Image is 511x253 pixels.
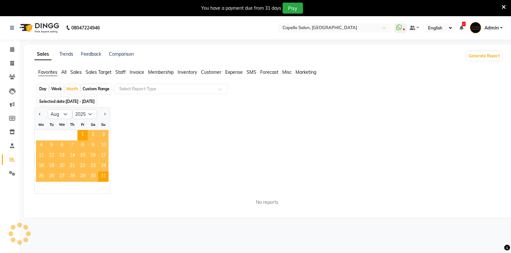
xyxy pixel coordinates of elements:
div: Tuesday, August 12, 2025 [46,151,57,161]
div: Wednesday, August 6, 2025 [57,140,67,151]
div: Wednesday, August 20, 2025 [57,161,67,171]
span: 8 [77,140,88,151]
div: Thursday, August 21, 2025 [67,161,77,171]
span: 16 [88,151,98,161]
div: Saturday, August 30, 2025 [88,171,98,182]
div: Friday, August 29, 2025 [77,171,88,182]
a: 2 [459,25,463,31]
span: Forecast [260,69,278,75]
div: Tuesday, August 5, 2025 [46,140,57,151]
div: Su [98,119,109,130]
b: 08047224946 [71,19,100,37]
span: 21 [67,161,77,171]
div: Tuesday, August 26, 2025 [46,171,57,182]
div: Monday, August 18, 2025 [36,161,46,171]
select: Select month [48,109,72,119]
div: Week [50,84,64,93]
span: 5 [46,140,57,151]
div: Saturday, August 23, 2025 [88,161,98,171]
div: Wednesday, August 13, 2025 [57,151,67,161]
span: No reports [256,199,278,206]
span: 20 [57,161,67,171]
span: Selected date: [38,97,96,105]
div: Thursday, August 28, 2025 [67,171,77,182]
div: You have a payment due from 31 days [201,5,281,12]
span: 22 [77,161,88,171]
img: Admin [470,22,481,33]
div: Saturday, August 9, 2025 [88,140,98,151]
span: 2 [88,130,98,140]
span: 27 [57,171,67,182]
span: 29 [77,171,88,182]
div: Monday, August 4, 2025 [36,140,46,151]
button: Previous month [37,109,42,119]
div: Sunday, August 24, 2025 [98,161,109,171]
span: Sales [70,69,82,75]
span: 13 [57,151,67,161]
span: 1 [77,130,88,140]
span: 23 [88,161,98,171]
div: Day [38,84,48,93]
div: Tu [46,119,57,130]
div: Custom Range [81,84,111,93]
div: Monday, August 11, 2025 [36,151,46,161]
span: Customer [201,69,221,75]
div: Sa [88,119,98,130]
div: We [57,119,67,130]
button: Pay [283,3,303,14]
span: 30 [88,171,98,182]
div: Friday, August 1, 2025 [77,130,88,140]
div: Thursday, August 7, 2025 [67,140,77,151]
a: Feedback [81,51,101,57]
span: 7 [67,140,77,151]
span: Membership [148,69,174,75]
span: 12 [46,151,57,161]
span: 9 [88,140,98,151]
span: 18 [36,161,46,171]
span: 17 [98,151,109,161]
span: Invoice [130,69,144,75]
div: Th [67,119,77,130]
div: Sunday, August 10, 2025 [98,140,109,151]
span: 4 [36,140,46,151]
span: 25 [36,171,46,182]
span: Admin [484,25,499,31]
div: Thursday, August 14, 2025 [67,151,77,161]
span: Misc [282,69,292,75]
button: Next month [102,109,107,119]
span: 2 [462,22,466,26]
div: Saturday, August 16, 2025 [88,151,98,161]
span: 19 [46,161,57,171]
div: Friday, August 22, 2025 [77,161,88,171]
div: Sunday, August 31, 2025 [98,171,109,182]
div: Friday, August 15, 2025 [77,151,88,161]
span: 6 [57,140,67,151]
div: Monday, August 25, 2025 [36,171,46,182]
span: 28 [67,171,77,182]
span: 31 [98,171,109,182]
div: Fr [77,119,88,130]
span: 14 [67,151,77,161]
button: Generate Report [467,51,502,60]
span: 10 [98,140,109,151]
span: Inventory [178,69,197,75]
span: Marketing [296,69,316,75]
select: Select year [72,109,97,119]
a: Sales [34,49,52,60]
span: Favorites [38,69,57,75]
span: [DATE] - [DATE] [66,99,95,104]
div: Mo [36,119,46,130]
div: Friday, August 8, 2025 [77,140,88,151]
div: Month [65,84,80,93]
div: Sunday, August 17, 2025 [98,151,109,161]
div: Saturday, August 2, 2025 [88,130,98,140]
span: Expense [225,69,243,75]
span: Staff [115,69,126,75]
img: logo [17,19,61,37]
span: All [61,69,66,75]
span: 26 [46,171,57,182]
a: Trends [59,51,73,57]
span: 3 [98,130,109,140]
a: Comparison [109,51,134,57]
span: Sales Target [86,69,111,75]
